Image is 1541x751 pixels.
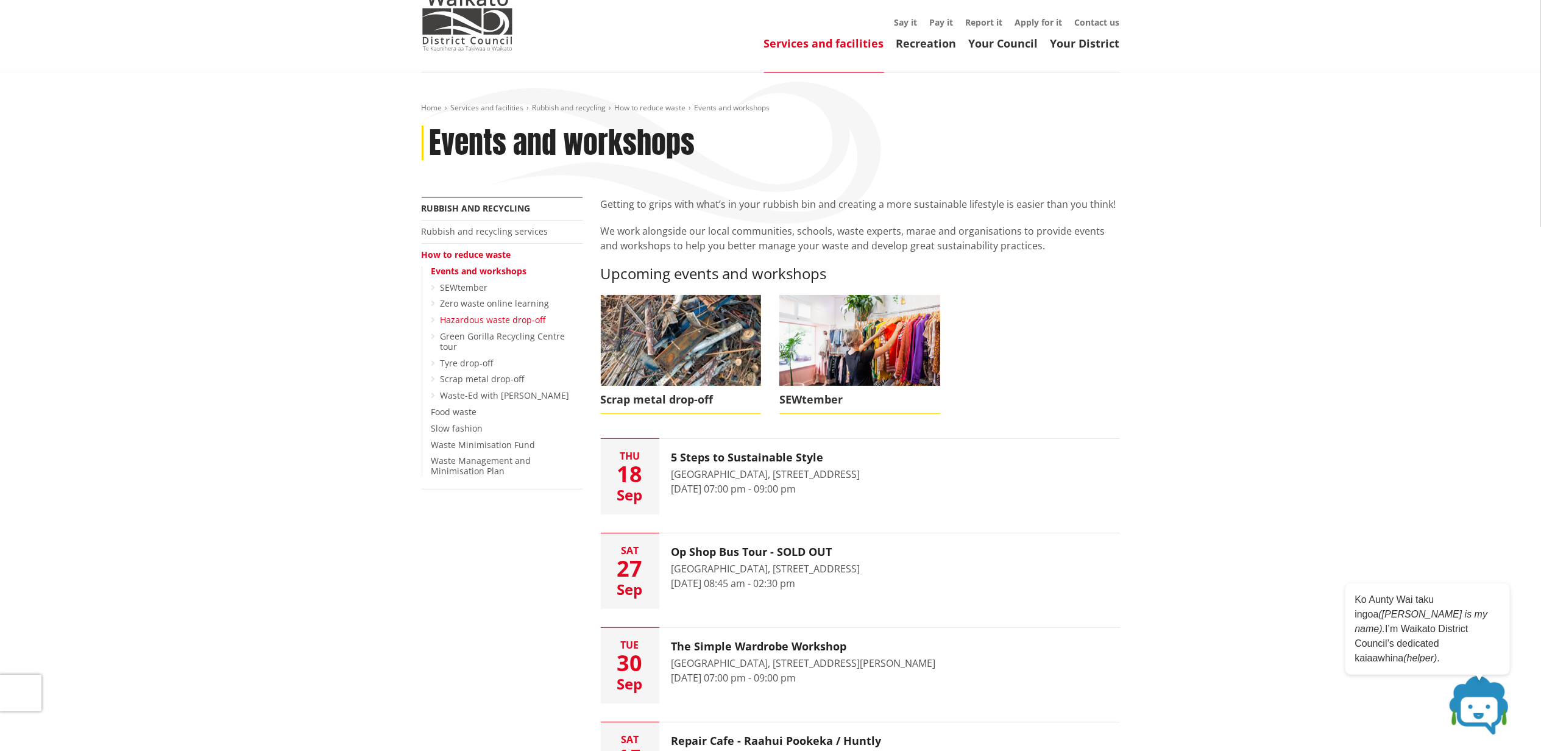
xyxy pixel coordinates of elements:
[422,226,548,237] a: Rubbish and recycling services
[441,297,550,309] a: Zero waste online learning
[451,102,524,113] a: Services and facilities
[601,224,1120,253] p: We work alongside our local communities, schools, waste experts, marae and organisations to provi...
[1050,36,1120,51] a: Your District
[894,16,918,28] a: Say it
[431,406,477,418] a: Food waste
[441,390,570,401] a: Waste-Ed with [PERSON_NAME]
[431,265,527,277] a: Events and workshops
[601,265,1120,283] h3: Upcoming events and workshops
[601,546,659,555] div: Sat
[1015,16,1063,28] a: Apply for it
[1355,593,1501,666] p: Ko Aunty Wai taku ingoa I’m Waikato District Council’s dedicated kaiaawhina .
[1355,609,1487,634] em: ([PERSON_NAME] is my name).
[779,295,940,414] a: SEWtember
[671,546,860,559] h3: Op Shop Bus Tour - SOLD OUT
[601,735,659,744] div: Sat
[441,357,494,369] a: Tyre drop-off
[601,677,659,691] div: Sep
[615,102,686,113] a: How to reduce waste
[422,102,442,113] a: Home
[601,386,762,414] span: Scrap metal drop-off
[601,628,1120,703] button: Tue 30 Sep The Simple Wardrobe Workshop [GEOGRAPHIC_DATA], [STREET_ADDRESS][PERSON_NAME] [DATE] 0...
[930,16,954,28] a: Pay it
[671,467,860,482] div: [GEOGRAPHIC_DATA], [STREET_ADDRESS]
[1075,16,1120,28] a: Contact us
[601,295,762,414] a: Scrap metal drop-off
[601,640,659,650] div: Tue
[601,533,1120,609] button: Sat 27 Sep Op Shop Bus Tour - SOLD OUT [GEOGRAPHIC_DATA], [STREET_ADDRESS] [DATE] 08:45 am - 02:3...
[430,126,695,161] h1: Events and workshops
[431,422,483,434] a: Slow fashion
[671,640,936,653] h3: The Simple Wardrobe Workshop
[671,451,860,464] h3: 5 Steps to Sustainable Style
[671,482,796,496] time: [DATE] 07:00 pm - 09:00 pm
[695,102,770,113] span: Events and workshops
[779,386,940,414] span: SEWtember
[431,455,531,477] a: Waste Management and Minimisation Plan
[601,558,659,580] div: 27
[671,735,882,748] h3: Repair Cafe - Raahui Pookeka / Huntly
[422,202,531,214] a: Rubbish and recycling
[764,36,884,51] a: Services and facilities
[533,102,606,113] a: Rubbish and recycling
[441,373,525,385] a: Scrap metal drop-off
[431,439,536,450] a: Waste Minimisation Fund
[441,314,546,326] a: Hazardous waste drop-off
[671,561,860,576] div: [GEOGRAPHIC_DATA], [STREET_ADDRESS]
[441,330,565,352] a: Green Gorilla Recycling Centre tour
[601,197,1120,212] p: Getting to grips with what’s in your rubbish bin and creating a more sustainable lifestyle is eas...
[601,652,659,674] div: 30
[601,439,1120,514] button: Thu 18 Sep 5 Steps to Sustainable Style [GEOGRAPHIC_DATA], [STREET_ADDRESS] [DATE] 07:00 pm - 09:...
[1403,653,1437,663] em: (helper)
[601,463,659,485] div: 18
[671,577,796,590] time: [DATE] 08:45 am - 02:30 pm
[441,282,488,293] a: SEWtember
[601,488,659,502] div: Sep
[896,36,957,51] a: Recreation
[601,295,762,385] img: Scrap metal
[779,295,940,385] img: SEWtember
[422,249,511,260] a: How to reduce waste
[601,582,659,597] div: Sep
[966,16,1003,28] a: Report it
[671,656,936,671] div: [GEOGRAPHIC_DATA], [STREET_ADDRESS][PERSON_NAME]
[601,451,659,461] div: Thu
[671,671,796,685] time: [DATE] 07:00 pm - 09:00 pm
[422,103,1120,113] nav: breadcrumb
[969,36,1038,51] a: Your Council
